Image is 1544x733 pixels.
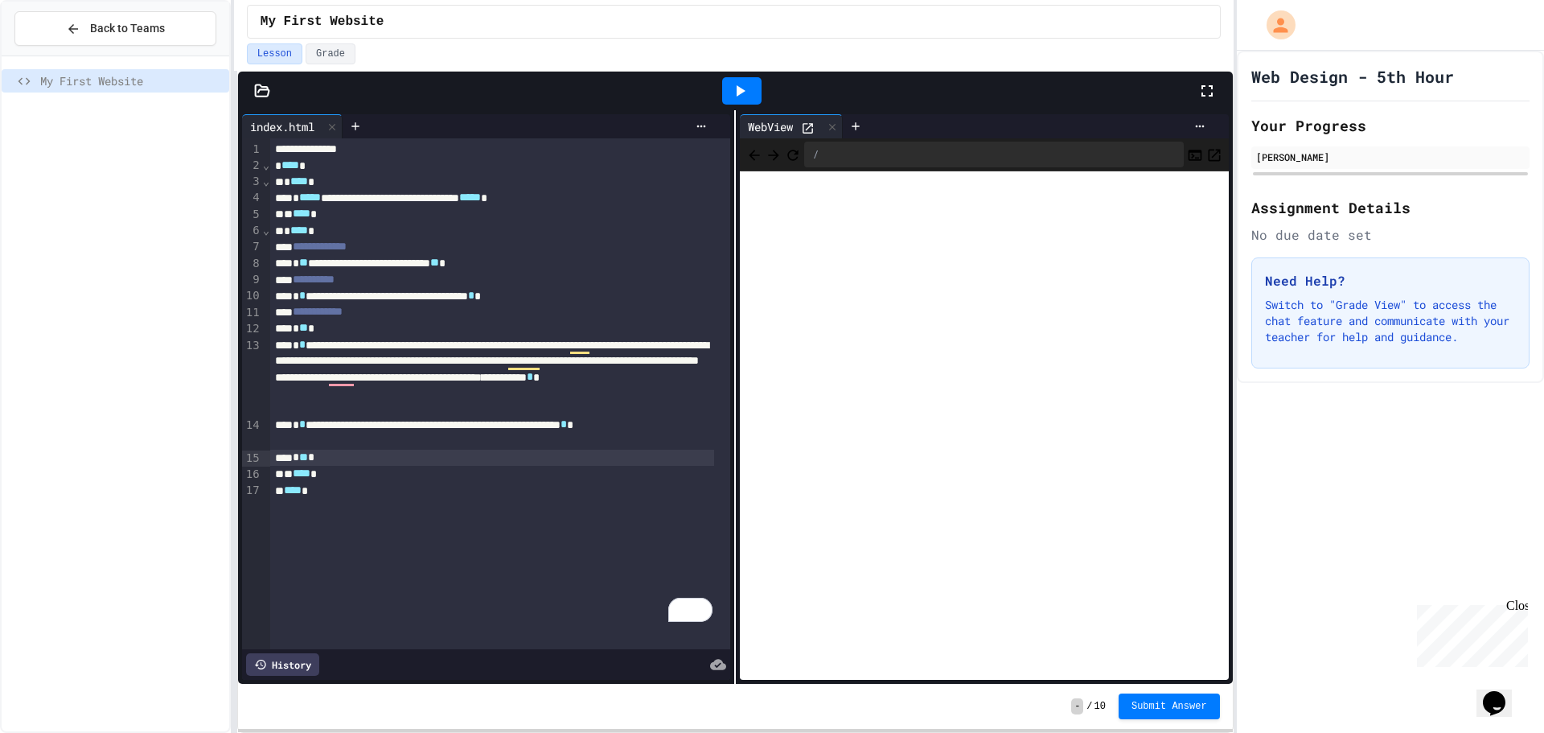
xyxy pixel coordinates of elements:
div: [PERSON_NAME] [1256,150,1525,164]
div: 16 [242,467,262,483]
button: Console [1187,145,1203,164]
span: Back to Teams [90,20,165,37]
div: 3 [242,174,262,190]
div: 10 [242,288,262,304]
div: index.html [242,118,322,135]
div: 9 [242,272,262,288]
div: 13 [242,338,262,418]
div: 15 [242,451,262,467]
div: 14 [242,418,262,451]
div: WebView [740,118,801,135]
span: Forward [766,144,782,164]
p: Switch to "Grade View" to access the chat feature and communicate with your teacher for help and ... [1265,297,1516,345]
div: History [246,653,319,676]
h2: Assignment Details [1251,196,1530,219]
div: No due date set [1251,225,1530,245]
button: Grade [306,43,355,64]
div: 8 [242,256,262,272]
div: 2 [242,158,262,174]
button: Refresh [785,145,801,164]
div: My Account [1250,6,1300,43]
div: 7 [242,239,262,255]
span: My First Website [261,12,384,31]
span: Fold line [262,159,270,171]
div: 6 [242,223,262,239]
h2: Your Progress [1251,114,1530,137]
span: Fold line [262,224,270,237]
span: / [1086,700,1092,713]
button: Back to Teams [14,11,216,46]
div: index.html [242,114,343,138]
div: 17 [242,483,262,499]
span: Submit Answer [1131,700,1207,713]
span: Back [746,144,762,164]
h3: Need Help? [1265,271,1516,290]
span: Fold line [262,175,270,187]
div: 1 [242,142,262,158]
div: / [804,142,1183,167]
div: WebView [740,114,843,138]
span: - [1071,698,1083,714]
iframe: Web Preview [740,171,1228,681]
iframe: chat widget [1476,669,1528,717]
span: My First Website [40,72,223,89]
button: Lesson [247,43,302,64]
div: 4 [242,190,262,206]
div: To enrich screen reader interactions, please activate Accessibility in Grammarly extension settings [270,138,730,649]
button: Open in new tab [1206,145,1222,164]
button: Submit Answer [1119,694,1220,719]
div: 5 [242,207,262,223]
h1: Web Design - 5th Hour [1251,65,1454,88]
iframe: chat widget [1411,599,1528,667]
span: 10 [1094,700,1106,713]
div: 12 [242,321,262,337]
div: 11 [242,305,262,321]
div: Chat with us now!Close [6,6,111,102]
